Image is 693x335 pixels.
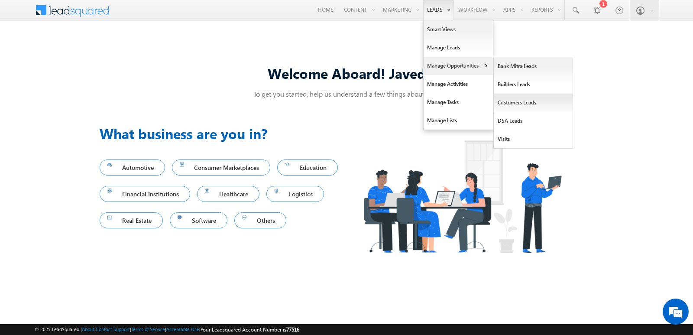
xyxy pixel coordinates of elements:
[424,20,493,39] a: Smart Views
[494,94,573,112] a: Customers Leads
[96,326,130,332] a: Contact Support
[424,57,493,75] a: Manage Opportunities
[494,130,573,148] a: Visits
[274,188,316,200] span: Logistics
[82,326,94,332] a: About
[205,188,252,200] span: Healthcare
[131,326,165,332] a: Terms of Service
[100,123,346,144] h3: What business are you in?
[242,215,278,226] span: Others
[424,93,493,111] a: Manage Tasks
[424,111,493,130] a: Manage Lists
[178,215,220,226] span: Software
[35,325,299,334] span: © 2025 LeadSquared | | | | |
[424,75,493,93] a: Manage Activities
[107,188,182,200] span: Financial Institutions
[424,39,493,57] a: Manage Leads
[494,57,573,75] a: Bank Mitra Leads
[166,326,199,332] a: Acceptable Use
[100,89,593,98] p: To get you started, help us understand a few things about you!
[494,112,573,130] a: DSA Leads
[180,162,263,173] span: Consumer Marketplaces
[100,64,593,82] div: Welcome Aboard! Javed
[201,326,299,333] span: Your Leadsquared Account Number is
[286,326,299,333] span: 77516
[107,215,155,226] span: Real Estate
[494,75,573,94] a: Builders Leads
[346,123,578,270] img: Industry.png
[107,162,157,173] span: Automotive
[285,162,330,173] span: Education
